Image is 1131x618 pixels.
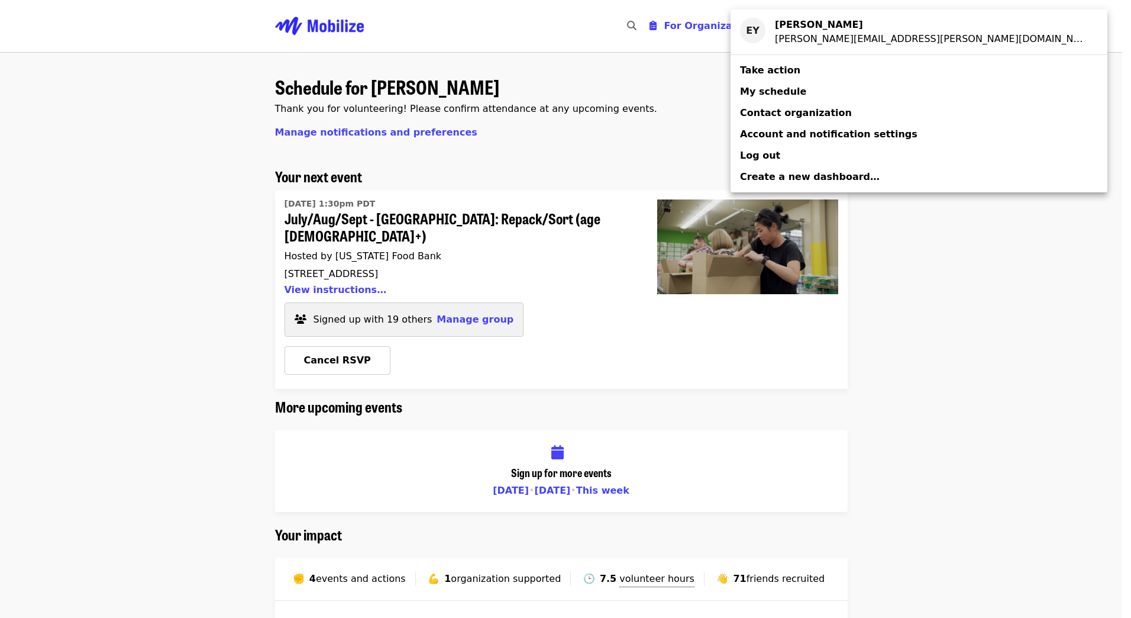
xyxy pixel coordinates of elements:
div: EY [740,18,765,43]
div: ellie.yates@hyster-yale.com [775,32,1088,46]
span: Log out [740,150,780,161]
a: Account and notification settings [731,124,1107,145]
a: Contact organization [731,102,1107,124]
a: Take action [731,60,1107,81]
span: Account and notification settings [740,128,917,140]
span: Take action [740,65,800,76]
a: EY[PERSON_NAME][PERSON_NAME][EMAIL_ADDRESS][PERSON_NAME][DOMAIN_NAME] [731,14,1107,50]
span: Contact organization [740,107,852,118]
span: Create a new dashboard… [740,171,880,182]
strong: [PERSON_NAME] [775,19,863,30]
span: My schedule [740,86,806,97]
a: My schedule [731,81,1107,102]
div: Ellie Yates [775,18,1088,32]
a: Create a new dashboard… [731,166,1107,188]
a: Log out [731,145,1107,166]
